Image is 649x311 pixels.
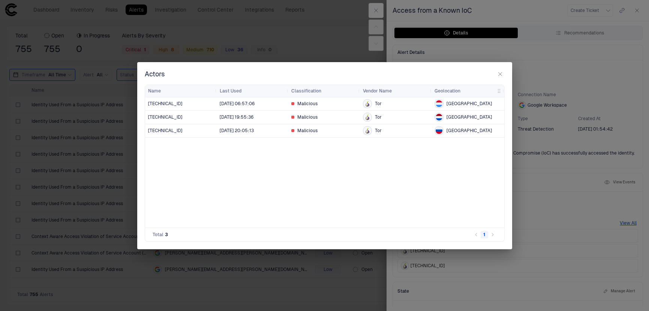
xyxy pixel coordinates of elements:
[220,101,255,107] span: [DATE] 06:57:06
[375,114,382,120] span: Tor
[220,101,255,107] div: 8/6/2025 11:57:06 (GMT+00:00 UTC)
[291,88,321,94] span: Classification
[297,101,318,107] span: Malicious
[447,114,492,120] span: [GEOGRAPHIC_DATA]
[148,128,182,134] span: [TECHNICAL_ID]
[148,114,182,120] span: [TECHNICAL_ID]
[165,232,168,238] span: 3
[220,114,253,120] div: 8/6/2025 00:55:36 (GMT+00:00 UTC)
[220,128,254,134] div: 8/6/2025 01:05:13 (GMT+00:00 UTC)
[436,100,442,107] img: LU
[481,231,488,238] button: page 1
[447,101,492,107] span: [GEOGRAPHIC_DATA]
[153,232,163,238] span: Total
[145,70,165,79] span: Actors
[297,128,318,134] span: Malicious
[148,101,182,107] span: [TECHNICAL_ID]
[436,114,442,121] img: NL
[148,88,161,94] span: Name
[472,230,497,239] nav: pagination navigation
[220,88,241,94] span: Last Used
[297,114,318,120] span: Malicious
[435,88,460,94] span: Geolocation
[375,101,382,107] span: Tor
[220,128,254,134] span: [DATE] 20:05:13
[436,127,442,134] img: RU
[447,128,492,134] span: [GEOGRAPHIC_DATA]
[363,88,392,94] span: Vendor Name
[220,114,253,120] span: [DATE] 19:55:36
[375,128,382,134] span: Tor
